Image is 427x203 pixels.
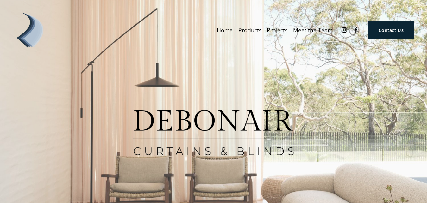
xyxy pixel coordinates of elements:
[13,13,47,47] img: Debonair | Curtains, Blinds, Shutters &amp; Awnings
[238,25,261,36] a: folder dropdown
[238,25,261,35] span: Products
[341,27,348,33] a: Instagram
[217,25,233,36] a: Home
[267,25,287,36] a: Projects
[368,21,414,39] a: Contact Us
[353,27,359,33] a: Facebook
[293,25,333,36] a: Meet the Team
